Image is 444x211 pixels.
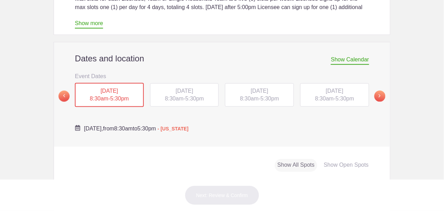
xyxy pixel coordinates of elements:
[84,126,103,131] span: [DATE],
[225,83,294,107] div: -
[185,186,259,205] button: Next: Review & Confirm
[275,159,318,172] div: Show All Spots
[75,83,144,107] div: -
[75,83,144,108] button: [DATE] 8:30am-5:30pm
[138,126,156,131] span: 5:30pm
[336,96,354,101] span: 5:30pm
[176,88,193,94] span: [DATE]
[251,88,268,94] span: [DATE]
[110,96,129,101] span: 5:30pm
[331,56,369,65] span: Show Calendar
[315,96,334,101] span: 8:30am
[225,83,294,107] button: [DATE] 8:30am-5:30pm
[114,126,133,131] span: 8:30am
[150,83,219,107] div: -
[150,83,219,107] button: [DATE] 8:30am-5:30pm
[185,96,204,101] span: 5:30pm
[75,20,103,29] a: Show more
[240,96,258,101] span: 8:30am
[75,125,80,131] img: Cal purple
[326,88,343,94] span: [DATE]
[101,88,118,94] span: [DATE]
[165,96,184,101] span: 8:30am
[75,53,369,64] h2: Dates and location
[84,126,188,131] span: from to
[300,83,369,107] div: -
[260,96,279,101] span: 5:30pm
[300,83,369,107] button: [DATE] 8:30am-5:30pm
[321,159,372,172] div: Show Open Spots
[75,71,369,81] h3: Event Dates
[158,126,189,131] span: - [US_STATE]
[90,96,108,101] span: 8:30am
